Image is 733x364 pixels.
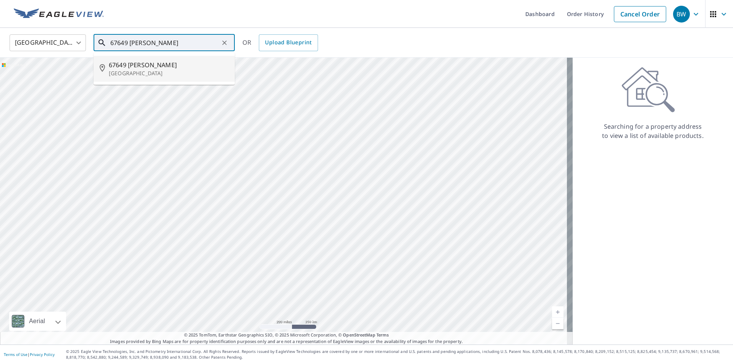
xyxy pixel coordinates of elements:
a: Upload Blueprint [259,34,318,51]
div: Aerial [27,312,47,331]
div: BW [673,6,690,23]
input: Search by address or latitude-longitude [110,32,219,53]
span: 67649 [PERSON_NAME] [109,60,229,70]
a: Privacy Policy [30,352,55,357]
p: | [4,352,55,357]
span: Upload Blueprint [265,38,312,47]
a: OpenStreetMap [343,332,375,338]
a: Terms [376,332,389,338]
p: © 2025 Eagle View Technologies, Inc. and Pictometry International Corp. All Rights Reserved. Repo... [66,349,729,360]
a: Current Level 5, Zoom Out [552,318,563,329]
a: Terms of Use [4,352,27,357]
p: Searching for a property address to view a list of available products. [602,122,704,140]
img: EV Logo [14,8,104,20]
a: Current Level 5, Zoom In [552,306,563,318]
div: Aerial [9,312,66,331]
button: Clear [219,37,230,48]
p: [GEOGRAPHIC_DATA] [109,70,229,77]
div: OR [242,34,318,51]
span: © 2025 TomTom, Earthstar Geographics SIO, © 2025 Microsoft Corporation, © [184,332,389,338]
div: [GEOGRAPHIC_DATA] [10,32,86,53]
a: Cancel Order [614,6,666,22]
